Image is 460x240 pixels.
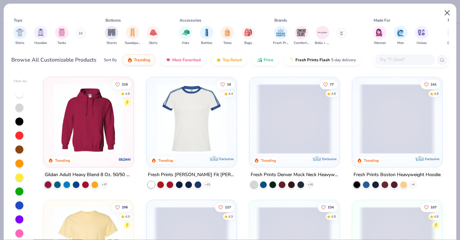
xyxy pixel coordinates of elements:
[147,26,160,46] div: filter for Skirts
[58,29,65,36] img: Tanks Image
[434,214,439,219] div: 4.8
[373,26,387,46] div: filter for Women
[376,29,384,36] img: Women Image
[200,26,213,46] div: filter for Bottles
[182,41,189,46] span: Hats
[320,80,337,89] button: Like
[330,83,334,86] span: 77
[50,84,127,154] img: 01756b78-01f6-4cc6-8d8a-3c30c1a0c8ac
[373,26,387,46] button: filter button
[294,26,309,46] button: filter button
[125,26,140,46] div: filter for Sweatpants
[125,26,140,46] button: filter button
[227,83,231,86] span: 16
[45,171,132,179] div: Gildan Adult Heavy Blend 8 Oz. 50/50 Hooded Sweatshirt
[223,41,232,46] span: Totes
[242,26,255,46] button: filter button
[112,203,131,212] button: Like
[200,26,213,46] button: filter button
[318,203,337,212] button: Like
[166,57,171,63] img: most_fav.gif
[434,91,439,96] div: 4.8
[224,29,231,36] img: Totes Image
[264,57,273,63] span: Price
[16,29,24,36] img: Shirts Image
[125,214,130,219] div: 4.9
[289,57,294,63] img: flash.gif
[331,91,336,96] div: 4.8
[274,17,287,23] div: Brands
[273,26,288,46] div: filter for Fresh Prints
[104,57,117,63] div: Sort By
[105,26,118,46] div: filter for Shorts
[125,91,130,96] div: 4.8
[55,26,68,46] div: filter for Tanks
[252,54,278,66] button: Price
[397,41,404,46] span: Men
[431,83,437,86] span: 241
[11,56,96,64] div: Browse All Customizable Products
[211,54,247,66] button: Top Rated
[37,29,44,36] img: Hoodies Image
[421,203,440,212] button: Like
[394,26,407,46] div: filter for Men
[134,57,150,63] span: Trending
[294,26,309,46] div: filter for Comfort Colors
[294,41,309,46] span: Comfort Colors
[223,57,242,63] span: Top Rated
[244,29,252,36] img: Bags Image
[203,29,210,36] img: Bottles Image
[57,41,66,46] span: Tanks
[315,41,330,46] span: Bella + Canvas
[421,80,440,89] button: Like
[228,91,233,96] div: 4.4
[431,206,437,209] span: 107
[379,56,430,64] input: Try "T-Shirt"
[273,26,288,46] button: filter button
[14,79,27,84] div: Filter By
[55,26,68,46] button: filter button
[284,54,361,66] button: Fresh Prints Flash5 day delivery
[221,26,234,46] button: filter button
[417,41,427,46] span: Unisex
[205,183,210,187] span: + 15
[411,183,415,187] span: + 9
[415,26,428,46] div: filter for Unisex
[295,57,330,63] span: Fresh Prints Flash
[242,26,255,46] div: filter for Bags
[225,206,231,209] span: 127
[217,80,234,89] button: Like
[129,29,136,36] img: Sweatpants Image
[122,206,128,209] span: 296
[244,41,252,46] span: Bags
[307,183,312,187] span: + 10
[228,214,233,219] div: 4.9
[108,29,116,36] img: Shorts Image
[179,26,192,46] div: filter for Hats
[354,171,441,179] div: Fresh Prints Boston Heavyweight Hoodie
[276,28,286,38] img: Fresh Prints Image
[105,17,121,23] div: Bottoms
[328,206,334,209] span: 234
[251,171,338,179] div: Fresh Prints Denver Mock Neck Heavyweight Sweatshirt
[161,54,206,66] button: Most Favorited
[179,26,192,46] button: filter button
[221,26,234,46] div: filter for Totes
[127,57,133,63] img: trending.gif
[201,41,212,46] span: Bottles
[34,26,47,46] button: filter button
[441,7,454,19] button: Close
[180,17,201,23] div: Accessories
[149,41,158,46] span: Skirts
[13,26,27,46] button: filter button
[14,17,22,23] div: Tops
[122,83,128,86] span: 216
[147,26,160,46] button: filter button
[172,57,201,63] span: Most Favorited
[418,29,425,36] img: Unisex Image
[153,84,230,154] img: e5540c4d-e74a-4e58-9a52-192fe86bec9f
[448,17,454,23] div: Fits
[215,203,234,212] button: Like
[34,41,47,46] span: Hoodies
[374,41,386,46] span: Women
